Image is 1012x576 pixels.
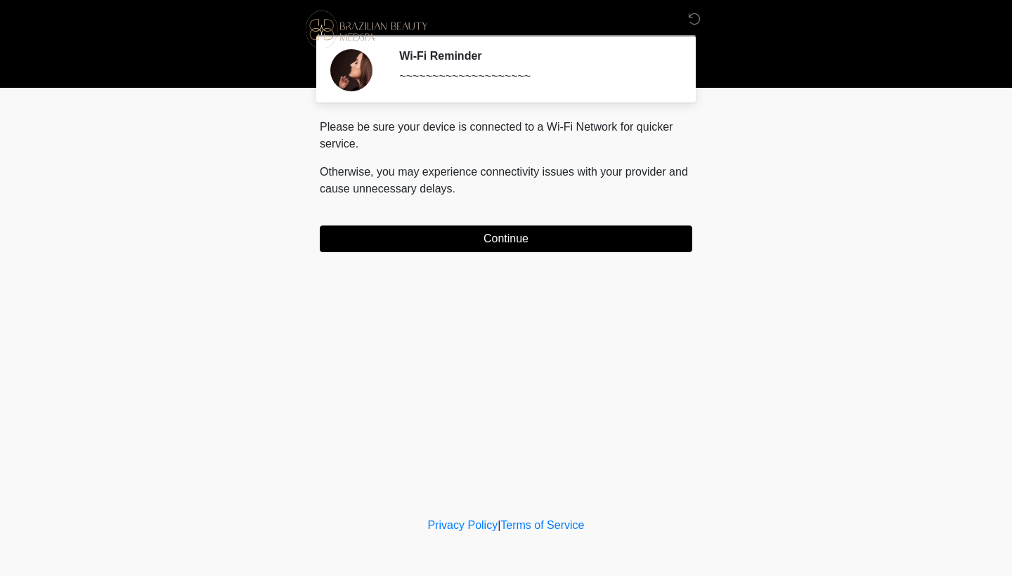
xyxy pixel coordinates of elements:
img: Agent Avatar [330,49,372,91]
p: Otherwise, you may experience connectivity issues with your provider and cause unnecessary delays [320,164,692,197]
span: . [453,183,455,195]
button: Continue [320,225,692,252]
a: | [498,519,500,531]
img: Brazilian Beauty Medspa Logo [306,11,427,48]
a: Privacy Policy [428,519,498,531]
a: Terms of Service [500,519,584,531]
p: Please be sure your device is connected to a Wi-Fi Network for quicker service. [320,119,692,152]
div: ~~~~~~~~~~~~~~~~~~~~ [399,68,671,85]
